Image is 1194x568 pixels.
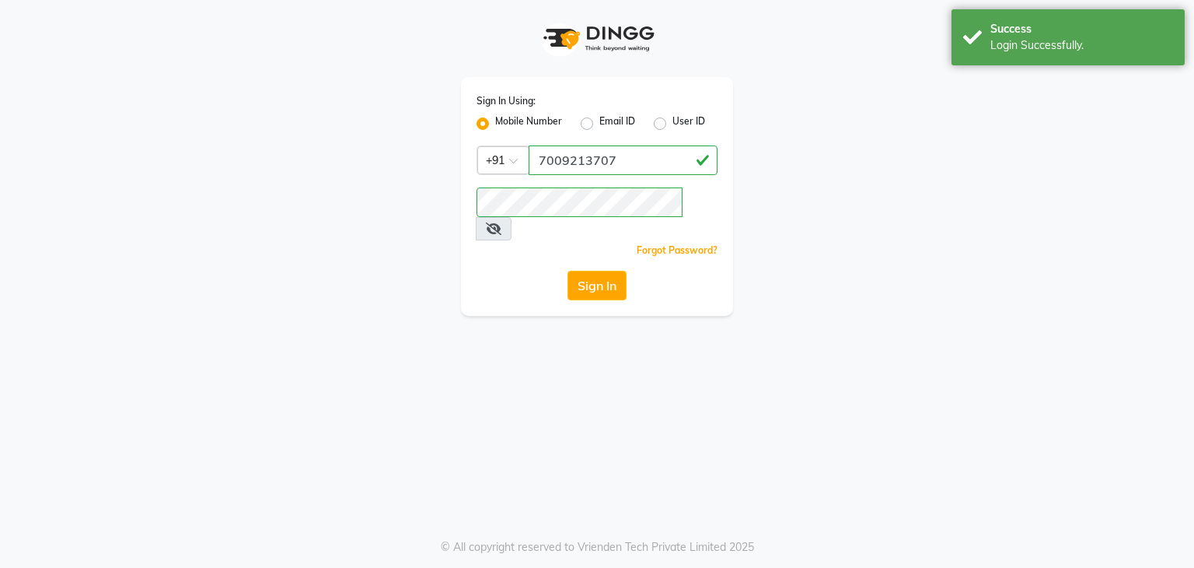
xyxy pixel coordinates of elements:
[672,114,705,133] label: User ID
[990,21,1173,37] div: Success
[637,244,717,256] a: Forgot Password?
[477,188,683,217] input: Username
[529,146,717,175] input: Username
[495,114,562,133] label: Mobile Number
[535,16,659,61] img: logo1.svg
[599,114,635,133] label: Email ID
[990,37,1173,54] div: Login Successfully.
[477,94,536,108] label: Sign In Using:
[567,271,627,300] button: Sign In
